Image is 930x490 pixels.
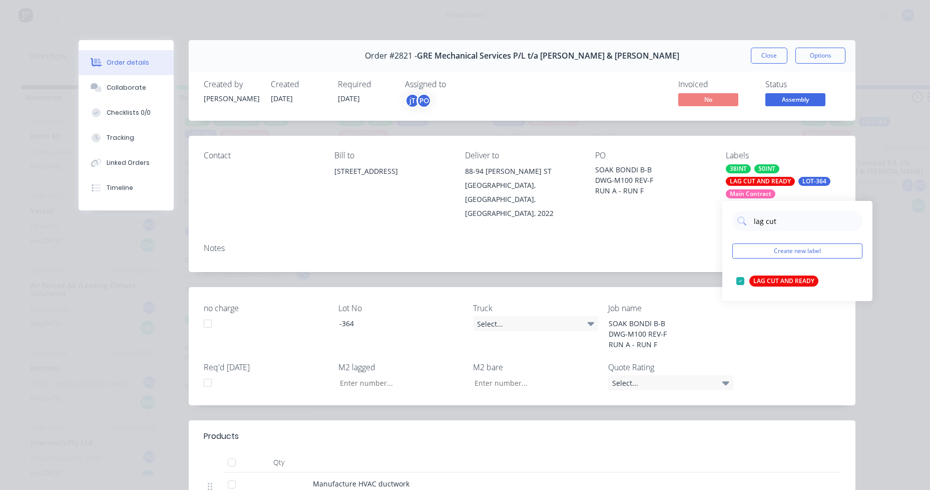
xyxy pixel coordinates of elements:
[473,316,598,331] div: Select...
[204,80,259,89] div: Created by
[107,83,146,92] div: Collaborate
[107,108,151,117] div: Checklists 0/0
[249,452,309,472] div: Qty
[465,178,580,220] div: [GEOGRAPHIC_DATA], [GEOGRAPHIC_DATA], [GEOGRAPHIC_DATA], 2022
[204,151,318,160] div: Contact
[331,316,456,331] div: -364
[749,276,818,287] div: LAG CUT AND READY
[765,93,825,108] button: Assembly
[338,361,463,373] label: M2 lagged
[79,150,174,175] button: Linked Orders
[416,93,431,108] div: PO
[204,361,329,373] label: Req'd [DATE]
[204,430,239,442] div: Products
[79,125,174,150] button: Tracking
[338,302,463,314] label: Lot No
[754,164,779,173] div: 50INT
[405,80,505,89] div: Assigned to
[79,75,174,100] button: Collaborate
[465,164,580,178] div: 88-94 [PERSON_NAME] ST
[608,361,733,373] label: Quote Rating
[765,93,825,106] span: Assembly
[204,243,840,253] div: Notes
[107,183,133,192] div: Timeline
[334,164,449,178] div: [STREET_ADDRESS]
[595,164,710,196] div: SOAK BONDI B-B DWG-M100 REV-F RUN A - RUN F
[417,51,679,61] span: GRE Mechanical Services P/L t/a [PERSON_NAME] & [PERSON_NAME]
[751,48,787,64] button: Close
[726,151,840,160] div: Labels
[334,164,449,196] div: [STREET_ADDRESS]
[678,80,753,89] div: Invoiced
[465,151,580,160] div: Deliver to
[338,80,393,89] div: Required
[79,175,174,200] button: Timeline
[466,375,598,390] input: Enter number...
[795,48,845,64] button: Options
[79,100,174,125] button: Checklists 0/0
[726,164,751,173] div: 38INT
[313,479,409,488] span: Manufacture HVAC ductwork
[338,94,360,103] span: [DATE]
[334,151,449,160] div: Bill to
[732,274,822,288] button: LAG CUT AND READY
[608,302,733,314] label: Job name
[473,361,598,373] label: M2 bare
[405,93,431,108] button: jTPO
[765,80,840,89] div: Status
[271,80,326,89] div: Created
[204,93,259,104] div: [PERSON_NAME]
[753,211,857,231] input: Search labels
[726,177,795,186] div: LAG CUT AND READY
[595,151,710,160] div: PO
[405,93,420,108] div: jT
[331,375,463,390] input: Enter number...
[473,302,598,314] label: Truck
[726,189,775,198] div: Main Contract
[465,164,580,220] div: 88-94 [PERSON_NAME] ST[GEOGRAPHIC_DATA], [GEOGRAPHIC_DATA], [GEOGRAPHIC_DATA], 2022
[107,158,150,167] div: Linked Orders
[601,316,726,352] div: SOAK BONDI B-B DWG-M100 REV-F RUN A - RUN F
[798,177,830,186] div: LOT-364
[107,133,134,142] div: Tracking
[678,93,738,106] span: No
[79,50,174,75] button: Order details
[608,375,733,390] div: Select...
[732,243,862,259] button: Create new label
[365,51,417,61] span: Order #2821 -
[107,58,149,67] div: Order details
[271,94,293,103] span: [DATE]
[204,302,329,314] label: no charge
